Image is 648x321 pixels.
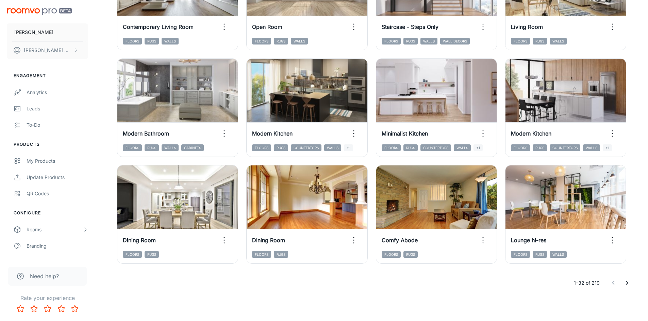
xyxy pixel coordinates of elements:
span: Rugs [403,38,418,44]
span: Rugs [145,251,159,258]
button: Rate 1 star [14,302,27,316]
h6: Modern Kitchen [511,129,551,138]
div: Texts [27,258,88,266]
div: QR Codes [27,190,88,197]
span: Walls [454,144,471,151]
button: Rate 4 star [54,302,68,316]
h6: Lounge hi-res [511,236,546,244]
h6: Dining Room [123,236,156,244]
p: 1–32 of 219 [574,279,600,287]
span: Floors [123,38,142,44]
span: Walls [324,144,341,151]
p: Rate your experience [5,294,89,302]
span: Walls [420,38,437,44]
button: [PERSON_NAME] Naqvi [7,41,88,59]
span: Rugs [533,251,547,258]
div: Leads [27,105,88,112]
span: Countertops [291,144,321,151]
span: Floors [382,251,401,258]
span: Floors [511,251,530,258]
span: Rugs [403,144,418,151]
h6: Open Room [252,23,282,31]
span: Wall Decors [440,38,470,44]
span: +1 [344,144,353,151]
h6: Minimalist Kitchen [382,129,428,138]
span: Cabinets [181,144,204,151]
span: Rugs [145,144,159,151]
p: [PERSON_NAME] Naqvi [24,47,72,54]
button: Go to next page [620,276,634,290]
button: [PERSON_NAME] [7,23,88,41]
div: Rooms [27,226,83,233]
span: Walls [162,144,179,151]
span: Floors [511,144,530,151]
span: Walls [550,38,567,44]
div: Branding [27,242,88,250]
div: Analytics [27,89,88,96]
h6: Modern Bathroom [123,129,169,138]
h6: Dining Room [252,236,285,244]
button: Rate 3 star [41,302,54,316]
span: Floors [123,251,142,258]
span: Walls [162,38,179,44]
span: Floors [123,144,142,151]
div: To-do [27,121,88,129]
span: Rugs [533,144,547,151]
span: Floors [382,38,401,44]
img: Roomvo PRO Beta [7,8,72,15]
span: Floors [252,251,271,258]
span: Floors [252,144,271,151]
h6: Living Room [511,23,543,31]
p: [PERSON_NAME] [14,29,53,36]
span: Floors [252,38,271,44]
span: +1 [473,144,483,151]
span: Countertops [420,144,451,151]
h6: Staircase - Steps Only [382,23,438,31]
span: Rugs [533,38,547,44]
h6: Modern Kitchen [252,129,293,138]
button: Rate 2 star [27,302,41,316]
span: Rugs [274,144,288,151]
span: Walls [583,144,600,151]
div: Update Products [27,174,88,181]
span: Countertops [550,144,580,151]
h6: Contemporary Living Room [123,23,194,31]
span: Rugs [145,38,159,44]
div: My Products [27,157,88,165]
span: Walls [550,251,567,258]
span: +1 [603,144,612,151]
span: Rugs [403,251,418,258]
h6: Comfy Abode [382,236,418,244]
span: Rugs [274,251,288,258]
span: Rugs [274,38,288,44]
span: Walls [291,38,308,44]
button: Rate 5 star [68,302,82,316]
span: Floors [511,38,530,44]
span: Need help? [30,272,59,280]
span: Floors [382,144,401,151]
